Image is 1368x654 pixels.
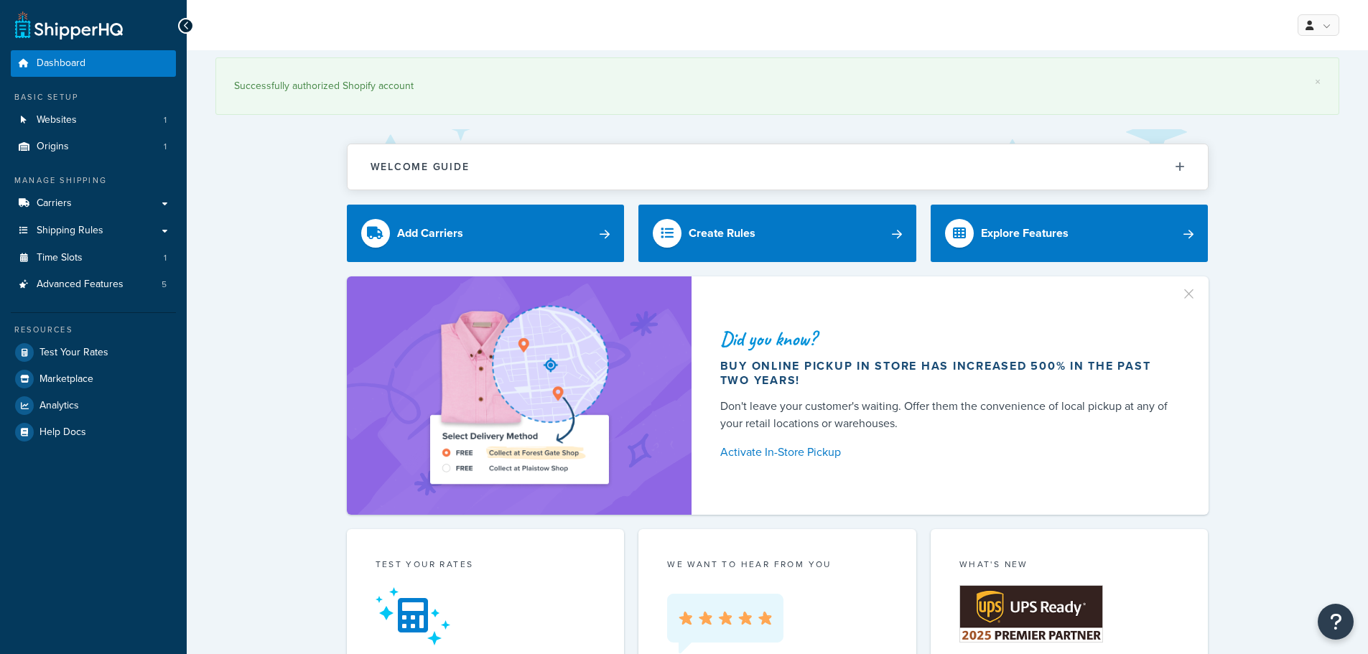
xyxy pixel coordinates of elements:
a: Test Your Rates [11,340,176,365]
a: Help Docs [11,419,176,445]
p: we want to hear from you [667,558,888,571]
a: Add Carriers [347,205,625,262]
li: Advanced Features [11,271,176,298]
a: Explore Features [931,205,1209,262]
a: Analytics [11,393,176,419]
span: 1 [164,141,167,153]
a: Shipping Rules [11,218,176,244]
div: Test your rates [376,558,596,574]
div: What's New [959,558,1180,574]
a: × [1315,76,1321,88]
span: 1 [164,252,167,264]
div: Explore Features [981,223,1069,243]
span: Origins [37,141,69,153]
li: Origins [11,134,176,160]
h2: Welcome Guide [371,162,470,172]
span: Test Your Rates [39,347,108,359]
span: Advanced Features [37,279,124,291]
div: Basic Setup [11,91,176,103]
span: 1 [164,114,167,126]
button: Open Resource Center [1318,604,1354,640]
a: Marketplace [11,366,176,392]
li: Time Slots [11,245,176,271]
a: Dashboard [11,50,176,77]
a: Activate In-Store Pickup [720,442,1174,462]
span: 5 [162,279,167,291]
a: Origins1 [11,134,176,160]
div: Resources [11,324,176,336]
span: Carriers [37,197,72,210]
div: Create Rules [689,223,755,243]
span: Analytics [39,400,79,412]
a: Carriers [11,190,176,217]
span: Help Docs [39,426,86,439]
button: Welcome Guide [348,144,1208,190]
div: Add Carriers [397,223,463,243]
a: Create Rules [638,205,916,262]
div: Successfully authorized Shopify account [234,76,1321,96]
a: Websites1 [11,107,176,134]
span: Marketplace [39,373,93,386]
span: Dashboard [37,57,85,70]
div: Manage Shipping [11,174,176,187]
div: Buy online pickup in store has increased 500% in the past two years! [720,359,1174,388]
a: Advanced Features5 [11,271,176,298]
span: Time Slots [37,252,83,264]
li: Websites [11,107,176,134]
div: Did you know? [720,329,1174,349]
span: Shipping Rules [37,225,103,237]
a: Time Slots1 [11,245,176,271]
div: Don't leave your customer's waiting. Offer them the convenience of local pickup at any of your re... [720,398,1174,432]
img: ad-shirt-map-b0359fc47e01cab431d101c4b569394f6a03f54285957d908178d52f29eb9668.png [389,298,649,493]
span: Websites [37,114,77,126]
